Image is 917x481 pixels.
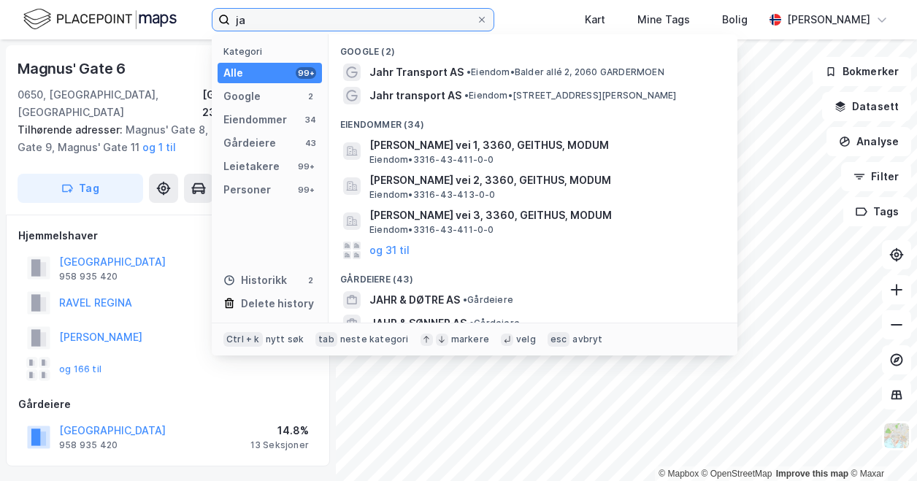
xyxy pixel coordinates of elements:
span: Eiendom • 3316-43-413-0-0 [369,189,496,201]
div: Bolig [722,11,748,28]
div: 43 [304,137,316,149]
span: Jahr transport AS [369,87,461,104]
div: 34 [304,114,316,126]
span: Gårdeiere [469,318,520,329]
button: Filter [841,162,911,191]
div: Hjemmelshaver [18,227,318,245]
span: • [464,90,469,101]
div: nytt søk [266,334,304,345]
div: Eiendommer (34) [329,107,737,134]
div: Personer [223,181,271,199]
span: JAHR & DØTRE AS [369,291,460,309]
input: Søk på adresse, matrikkel, gårdeiere, leietakere eller personer [230,9,476,31]
div: tab [315,332,337,347]
div: avbryt [572,334,602,345]
span: [PERSON_NAME] vei 3, 3360, GEITHUS, MODUM [369,207,720,224]
div: esc [548,332,570,347]
div: Alle [223,64,243,82]
div: 958 935 420 [59,439,118,451]
button: Tags [843,197,911,226]
div: Gårdeiere [18,396,318,413]
button: Datasett [822,92,911,121]
span: Eiendom • Balder allé 2, 2060 GARDERMOEN [467,66,664,78]
div: [PERSON_NAME] [787,11,870,28]
span: JAHR & SØNNER AS [369,315,467,332]
button: Analyse [826,127,911,156]
div: Magnus' Gate 8, [PERSON_NAME]' Gate 9, Magnus' Gate 11 [18,121,307,156]
div: Kategori [223,46,322,57]
span: [PERSON_NAME] vei 1, 3360, GEITHUS, MODUM [369,136,720,154]
div: velg [516,334,536,345]
div: Google [223,88,261,105]
span: Eiendom • 3316-43-411-0-0 [369,154,494,166]
div: 958 935 420 [59,271,118,282]
span: Eiendom • [STREET_ADDRESS][PERSON_NAME] [464,90,677,101]
span: • [467,66,471,77]
img: logo.f888ab2527a4732fd821a326f86c7f29.svg [23,7,177,32]
button: Tag [18,174,143,203]
div: Google (2) [329,34,737,61]
div: 99+ [296,184,316,196]
span: • [469,318,474,328]
div: Gårdeiere [223,134,276,152]
span: Eiendom • 3316-43-411-0-0 [369,224,494,236]
div: Historikk [223,272,287,289]
div: Delete history [241,295,314,312]
span: Gårdeiere [463,294,513,306]
iframe: Chat Widget [844,411,917,481]
span: Jahr Transport AS [369,64,464,81]
div: 99+ [296,67,316,79]
span: [PERSON_NAME] vei 2, 3360, GEITHUS, MODUM [369,172,720,189]
button: Bokmerker [813,57,911,86]
div: 14.8% [250,422,309,439]
div: 99+ [296,161,316,172]
button: og 31 til [369,242,410,259]
span: • [463,294,467,305]
div: Mine Tags [637,11,690,28]
div: Gårdeiere (43) [329,262,737,288]
div: Ctrl + k [223,332,263,347]
div: Kart [585,11,605,28]
a: OpenStreetMap [702,469,772,479]
div: Leietakere [223,158,280,175]
a: Mapbox [659,469,699,479]
div: 2 [304,274,316,286]
div: Magnus' Gate 6 [18,57,128,80]
div: Eiendommer [223,111,287,128]
a: Improve this map [776,469,848,479]
div: 0650, [GEOGRAPHIC_DATA], [GEOGRAPHIC_DATA] [18,86,202,121]
div: 2 [304,91,316,102]
div: 13 Seksjoner [250,439,309,451]
div: markere [451,334,489,345]
div: neste kategori [340,334,409,345]
span: Tilhørende adresser: [18,123,126,136]
div: [GEOGRAPHIC_DATA], 231/283 [202,86,318,121]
